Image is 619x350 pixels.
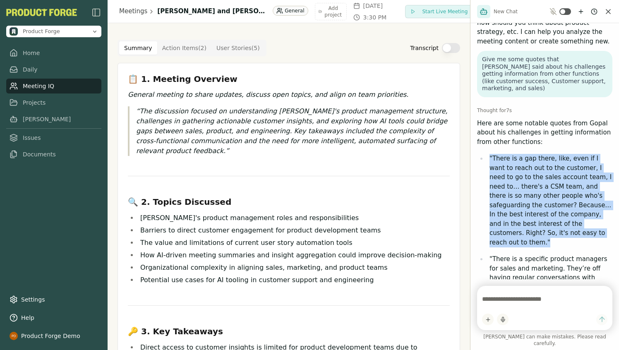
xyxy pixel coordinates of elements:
button: Add content to chat [482,314,494,325]
a: Issues [6,130,101,145]
button: Toggle ambient mode [559,8,571,15]
a: Settings [6,292,101,307]
h3: 🔍 2. Topics Discussed [128,196,450,208]
h3: 📋 1. Meeting Overview [128,73,450,85]
h3: 🔑 3. Key Takeaways [128,326,450,337]
img: profile [10,332,18,340]
span: Add project [324,5,343,18]
button: Close chat [604,7,612,16]
button: Start dictation [497,314,509,325]
label: Transcript [410,44,439,52]
div: General [273,6,308,16]
li: Organizational complexity in aligning sales, marketing, and product teams [138,262,450,273]
img: Product Forge [6,9,77,16]
li: [PERSON_NAME]'s product management roles and responsibilities [138,213,450,223]
li: Barriers to direct customer engagement for product development teams [138,225,450,236]
a: Home [6,46,101,60]
h1: [PERSON_NAME] and [PERSON_NAME] [157,7,267,16]
span: Start Live Meeting [422,8,468,15]
button: Start Live Meeting [405,5,473,18]
button: New chat [576,7,586,17]
span: Product Forge [23,28,60,35]
button: PF-Logo [6,9,77,16]
p: "There is a specific product managers for sales and marketing. They’re off having regular convers... [489,254,612,301]
li: Potential use cases for AI tooling in customer support and engineering [138,275,450,285]
img: sidebar [91,7,101,17]
button: Add project [315,3,347,20]
a: Projects [6,95,101,110]
a: Meeting IQ [6,79,101,93]
span: 3:30 PM [363,13,386,22]
a: Daily [6,62,101,77]
p: The discussion focused on understanding [PERSON_NAME]'s product management structure, challenges ... [136,106,450,156]
button: Product Forge Demo [6,328,101,343]
li: How AI-driven meeting summaries and insight aggregation could improve decision-making [138,250,450,261]
a: Meetings [119,7,147,16]
button: Help [6,310,101,325]
p: Here are some notable quotes from Gopal about his challenges in getting information from other fu... [477,119,612,147]
p: Give me some quotes that [PERSON_NAME] said about his challenges getting information from other f... [482,56,607,92]
a: Documents [6,147,101,162]
p: "There is a gap there, like, even if I want to reach out to the customer, I need to go to the sal... [489,154,612,247]
button: Open organization switcher [6,26,101,37]
button: Summary [119,41,157,55]
button: Action Items ( 2 ) [157,41,211,55]
a: [PERSON_NAME] [6,112,101,127]
span: [DATE] [363,2,383,10]
span: New Chat [494,8,518,15]
li: The value and limitations of current user story automation tools [138,237,450,248]
button: User Stories ( 5 ) [211,41,265,55]
img: Product Forge [10,27,18,36]
span: [PERSON_NAME] can make mistakes. Please read carefully. [477,333,612,347]
em: General meeting to share updates, discuss open topics, and align on team priorities. [128,91,408,98]
div: Thought for 7 s [477,107,612,114]
button: Chat history [589,7,599,17]
button: Send message [596,314,607,325]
